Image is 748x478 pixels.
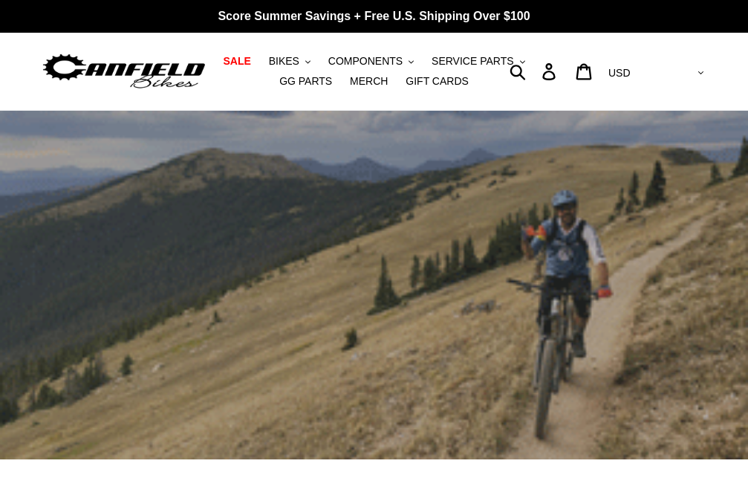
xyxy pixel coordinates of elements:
a: GIFT CARDS [398,71,476,91]
a: SALE [215,51,258,71]
a: GG PARTS [272,71,339,91]
img: Canfield Bikes [41,51,207,92]
span: BIKES [269,55,299,68]
span: MERCH [350,75,388,88]
button: COMPONENTS [321,51,421,71]
button: SERVICE PARTS [424,51,532,71]
span: COMPONENTS [328,55,403,68]
span: GIFT CARDS [406,75,469,88]
span: GG PARTS [279,75,332,88]
span: SERVICE PARTS [432,55,513,68]
a: MERCH [342,71,395,91]
button: BIKES [261,51,318,71]
span: SALE [223,55,250,68]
